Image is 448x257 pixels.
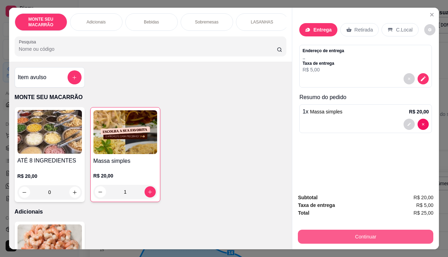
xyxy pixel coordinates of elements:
strong: Total [298,210,309,216]
p: C.Local [396,26,412,33]
p: Retirada [355,26,373,33]
button: decrease-product-quantity [404,73,415,84]
p: R$ 5,00 [302,66,344,73]
img: product-image [93,110,157,154]
p: MONTE SEU MACARRÃO [21,16,61,28]
p: , , [302,54,344,61]
p: 1 x [302,107,342,116]
p: Adicionais [15,208,287,216]
p: Taxa de entrega [302,61,344,66]
p: Resumo do pedido [299,93,432,102]
span: R$ 20,00 [414,194,434,201]
button: decrease-product-quantity [424,24,435,35]
p: MONTE SEU MACARRÃO [15,93,287,102]
button: add-separate-item [68,70,82,84]
button: decrease-product-quantity [418,73,429,84]
p: Sobremesas [195,19,218,25]
p: Entrega [313,26,331,33]
button: decrease-product-quantity [404,119,415,130]
h4: ATÉ 8 INGREDIENTES [17,157,82,165]
span: R$ 5,00 [416,201,433,209]
img: product-image [17,110,82,154]
p: LASANHAS [251,19,273,25]
button: Continuar [298,230,433,244]
strong: Subtotal [298,195,317,200]
p: Endereço de entrega [302,48,344,54]
label: Pesquisa [19,39,38,45]
h4: Massa simples [93,157,157,165]
h4: Item avulso [18,73,47,82]
input: Pesquisa [19,46,277,53]
p: Adicionais [86,19,106,25]
p: R$ 20,00 [409,108,429,115]
p: R$ 20,00 [93,172,157,179]
button: decrease-product-quantity [418,119,429,130]
p: R$ 20,00 [17,173,82,180]
span: Massa simples [310,109,343,114]
strong: Taxa de entrega [298,202,335,208]
p: Bebidas [144,19,159,25]
span: R$ 25,00 [414,209,434,217]
button: Close [426,9,437,20]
